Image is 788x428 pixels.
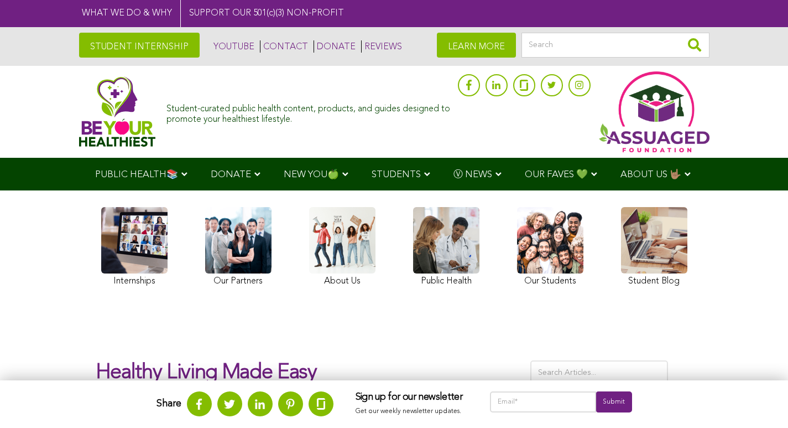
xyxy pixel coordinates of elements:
input: Email* [490,391,597,412]
span: PUBLIC HEALTH📚 [95,170,178,179]
a: LEARN MORE [437,33,516,58]
img: Assuaged App [599,71,709,152]
input: Search Articles... [530,360,669,385]
img: glassdoor [520,80,528,91]
a: REVIEWS [361,40,402,53]
a: YOUTUBE [211,40,254,53]
a: CONTACT [260,40,308,53]
div: Navigation Menu [79,158,709,190]
span: Ⓥ NEWS [453,170,492,179]
a: STUDENT INTERNSHIP [79,33,200,58]
a: DONATE [314,40,356,53]
h1: Healthy Living Made Easy [96,360,514,396]
div: Student-curated public health content, products, and guides designed to promote your healthiest l... [166,99,452,125]
span: STUDENTS [372,170,421,179]
p: Get our weekly newsletter updates. [356,406,468,418]
span: OUR FAVES 💚 [525,170,588,179]
input: Submit [596,391,632,412]
span: DONATE [211,170,251,179]
span: ABOUT US 🤟🏽 [620,170,681,179]
input: Search [521,33,709,58]
iframe: Chat Widget [733,375,788,428]
span: NEW YOU🍏 [284,170,339,179]
h3: Sign up for our newsletter [356,391,468,404]
strong: Share [156,399,181,409]
img: glassdoor.svg [317,398,325,410]
img: Assuaged [79,76,156,147]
